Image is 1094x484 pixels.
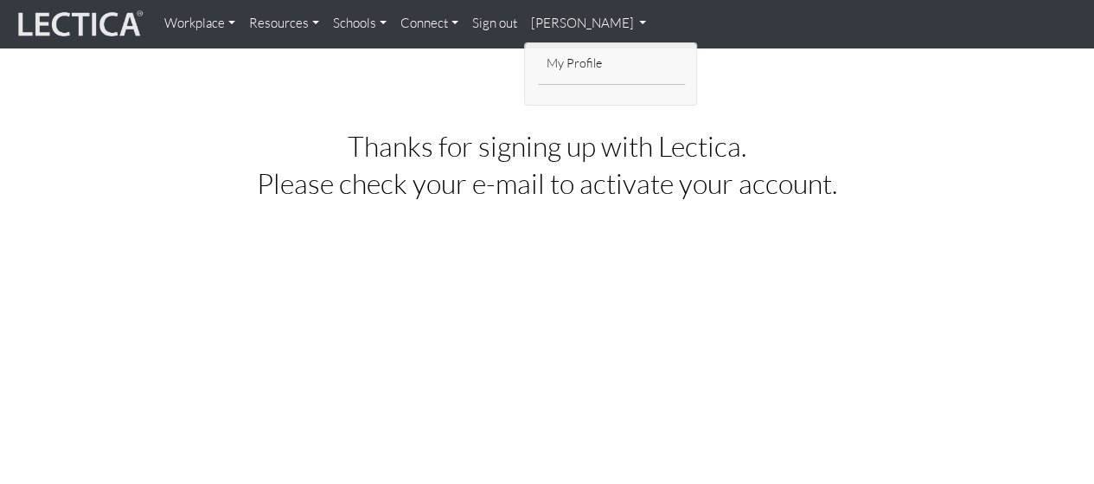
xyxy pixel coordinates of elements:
[542,53,681,74] a: My Profile
[393,7,465,41] a: Connect
[14,8,144,41] img: lecticalive
[326,7,393,41] a: Schools
[242,7,326,41] a: Resources
[157,7,242,41] a: Workplace
[524,7,654,41] a: [PERSON_NAME]
[465,7,524,41] a: Sign out
[195,131,899,161] h2: Thanks for signing up with Lectica.
[195,168,899,198] h2: Please check your e-mail to activate your account.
